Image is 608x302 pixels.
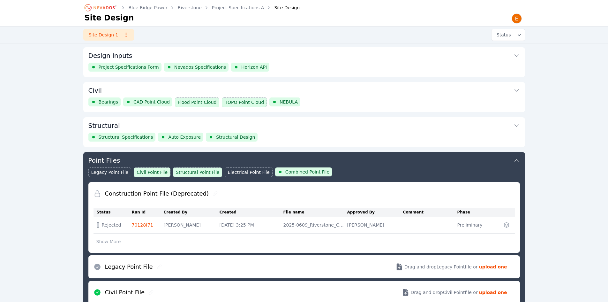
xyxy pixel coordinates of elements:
span: Drag and drop Legacy Point file or [404,264,478,270]
th: Created [220,208,283,217]
h3: Design Inputs [88,51,132,60]
td: [PERSON_NAME] [347,217,403,234]
a: Site Design 1 [83,29,134,41]
span: TOPO Point Cloud [225,99,264,105]
span: Structural Design [216,134,255,140]
th: Created By [164,208,220,217]
td: [PERSON_NAME] [164,217,220,234]
a: Project Specifications A [212,4,264,11]
h3: Structural [88,121,120,130]
span: Bearings [99,99,118,105]
h3: Point Files [88,156,120,165]
th: Status [94,208,132,217]
span: Status [494,32,511,38]
span: Civil Point File [137,169,168,175]
div: StructuralStructural SpecificationsAuto ExposureStructural Design [83,117,525,147]
span: Combined Point File [285,169,329,175]
span: Rejected [102,222,121,228]
th: Phase [457,208,496,217]
span: NEBULA [280,99,298,105]
td: [DATE] 3:25 PM [220,217,283,234]
strong: upload one [479,264,507,270]
nav: Breadcrumb [85,3,300,13]
button: Drag and dropCivil Pointfile or upload one [394,283,515,301]
button: Structural [88,117,520,133]
h2: Construction Point File (Deprecated) [105,189,209,198]
a: 70128f71 [132,222,153,228]
div: Preliminary [457,222,493,228]
div: 2025-0609_Riverstone_CPF_v2.csv [283,222,344,228]
button: Show More [94,236,124,248]
span: Auto Exposure [168,134,201,140]
strong: upload one [479,289,507,296]
span: Structural Point File [176,169,219,175]
button: Point Files [88,152,520,167]
span: Project Specifications Form [99,64,159,70]
th: Run Id [132,208,164,217]
h2: Legacy Point File [105,262,153,271]
div: CivilBearingsCAD Point CloudFlood Point CloudTOPO Point CloudNEBULA [83,82,525,112]
span: Horizon API [241,64,267,70]
span: CAD Point Cloud [133,99,170,105]
h3: Civil [88,86,102,95]
span: Legacy Point File [91,169,129,175]
div: Site Design [265,4,300,11]
span: Flood Point Cloud [178,99,217,105]
button: Drag and dropLegacy Pointfile or upload one [388,258,515,276]
span: Electrical Point File [228,169,269,175]
h1: Site Design [85,13,134,23]
span: Structural Specifications [99,134,153,140]
button: Design Inputs [88,47,520,63]
th: Approved By [347,208,403,217]
h2: Civil Point File [105,288,145,297]
span: Drag and drop Civil Point file or [411,289,478,296]
a: Blue Ridge Power [129,4,168,11]
button: Status [492,29,525,41]
div: Design InputsProject Specifications FormNevados SpecificationsHorizon API [83,47,525,77]
span: Nevados Specifications [174,64,226,70]
th: Comment [403,208,457,217]
button: Civil [88,82,520,97]
img: Emily Walker [512,13,522,24]
th: File name [283,208,347,217]
a: Riverstone [178,4,202,11]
